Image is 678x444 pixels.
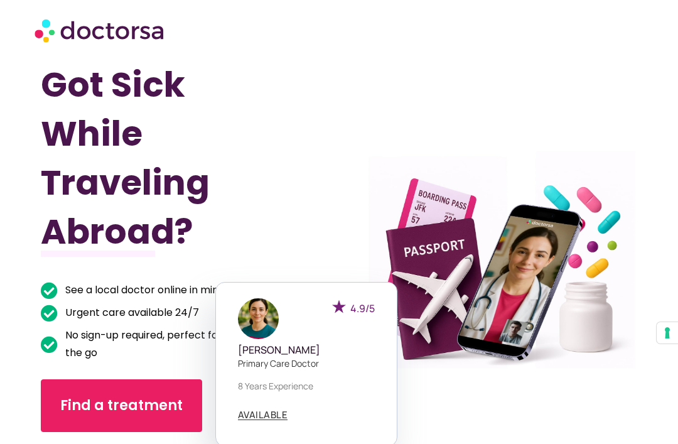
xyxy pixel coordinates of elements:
span: Urgent care available 24/7 [62,304,199,322]
h5: [PERSON_NAME] [238,344,375,356]
span: 4.9/5 [350,301,375,315]
span: Find a treatment [60,396,183,416]
button: Your consent preferences for tracking technologies [657,322,678,344]
a: Find a treatment [41,379,202,432]
p: Primary care doctor [238,357,375,370]
h1: Got Sick While Traveling Abroad? [41,60,294,256]
span: See a local doctor online in minutes [62,281,240,299]
p: 8 years experience [238,379,375,393]
span: No sign-up required, perfect for tourists on the go [62,327,294,362]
